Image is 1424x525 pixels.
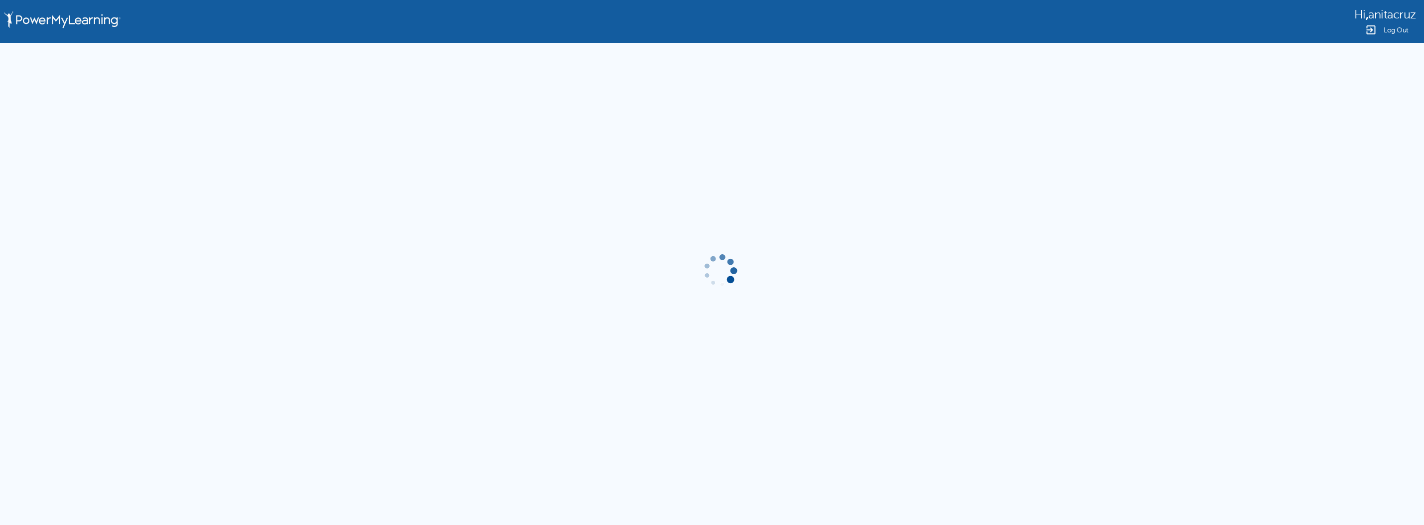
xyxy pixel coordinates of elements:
[1368,8,1416,21] span: anitacruz
[1354,7,1416,21] div: ,
[1384,26,1409,34] span: Log Out
[702,252,738,289] img: gif-load2.gif
[1354,8,1366,21] span: Hi
[1365,24,1377,36] img: Logout Icon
